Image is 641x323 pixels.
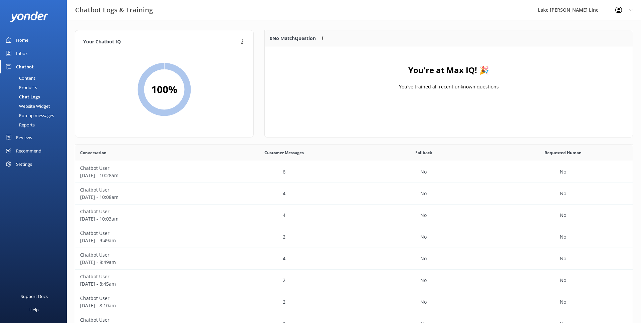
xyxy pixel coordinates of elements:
a: Website Widget [4,101,67,111]
div: row [75,205,633,226]
span: Conversation [80,149,106,156]
p: 6 [283,168,285,176]
a: Reports [4,120,67,129]
a: Products [4,83,67,92]
div: Support Docs [21,290,48,303]
a: Chat Logs [4,92,67,101]
p: 4 [283,212,285,219]
div: Reviews [16,131,32,144]
div: Reports [4,120,35,129]
p: Chatbot User [80,165,210,172]
p: No [560,168,566,176]
p: Chatbot User [80,186,210,194]
div: Website Widget [4,101,50,111]
div: Recommend [16,144,41,157]
div: row [75,226,633,248]
p: No [420,212,427,219]
p: Chatbot User [80,273,210,280]
div: row [75,183,633,205]
p: 2 [283,277,285,284]
span: Fallback [415,149,432,156]
p: No [420,190,427,197]
p: No [420,298,427,306]
p: Chatbot User [80,251,210,259]
p: No [560,298,566,306]
p: [DATE] - 8:49am [80,259,210,266]
p: [DATE] - 10:08am [80,194,210,201]
a: Pop-up messages [4,111,67,120]
p: [DATE] - 10:28am [80,172,210,179]
p: Chatbot User [80,208,210,215]
h4: Your Chatbot IQ [83,38,239,46]
p: No [560,233,566,241]
p: You've trained all recent unknown questions [399,83,498,90]
p: No [420,277,427,284]
div: Inbox [16,47,28,60]
p: 4 [283,190,285,197]
p: 4 [283,255,285,262]
p: Chatbot User [80,230,210,237]
p: [DATE] - 8:10am [80,302,210,309]
div: row [75,248,633,270]
div: Products [4,83,37,92]
h3: Chatbot Logs & Training [75,5,153,15]
p: No [420,168,427,176]
p: No [560,255,566,262]
p: No [420,255,427,262]
div: grid [265,47,633,114]
div: Pop-up messages [4,111,54,120]
span: Customer Messages [264,149,304,156]
img: yonder-white-logo.png [10,11,48,22]
p: 2 [283,233,285,241]
a: Content [4,73,67,83]
p: No [420,233,427,241]
p: No [560,277,566,284]
p: [DATE] - 8:45am [80,280,210,288]
p: No [560,190,566,197]
p: Chatbot User [80,295,210,302]
span: Requested Human [545,149,582,156]
div: Settings [16,157,32,171]
div: Home [16,33,28,47]
p: 0 No Match Question [270,35,316,42]
h2: 100 % [151,81,177,97]
p: No [560,212,566,219]
div: row [75,270,633,291]
h4: You're at Max IQ! 🎉 [408,64,489,76]
p: [DATE] - 9:49am [80,237,210,244]
div: Chatbot [16,60,34,73]
div: Help [29,303,39,316]
p: 2 [283,298,285,306]
div: row [75,291,633,313]
div: Chat Logs [4,92,40,101]
div: row [75,161,633,183]
p: [DATE] - 10:03am [80,215,210,223]
div: Content [4,73,35,83]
